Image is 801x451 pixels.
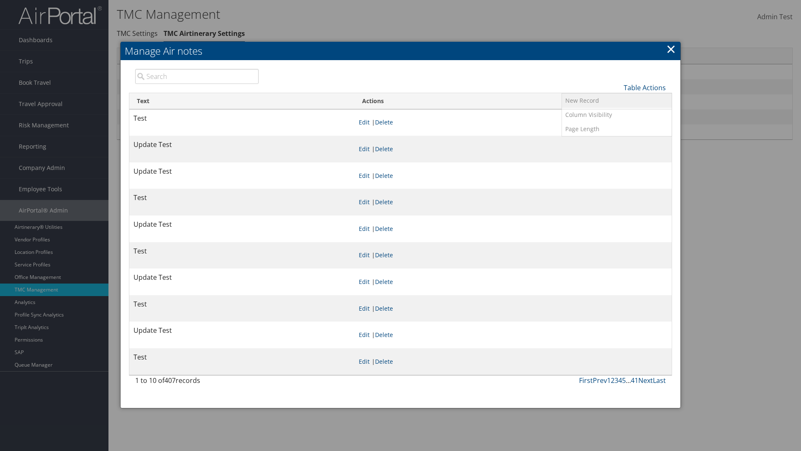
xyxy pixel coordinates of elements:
[133,246,350,257] p: Test
[624,83,666,92] a: Table Actions
[631,376,638,385] a: 41
[618,376,622,385] a: 4
[355,348,672,375] td: |
[622,376,626,385] a: 5
[666,41,676,57] a: ×
[133,325,350,336] p: Update Test
[355,162,672,189] td: |
[135,69,259,84] input: Search
[129,93,355,109] th: Text
[375,198,393,206] a: Delete
[133,352,350,363] p: Test
[375,331,393,339] a: Delete
[355,189,672,215] td: |
[579,376,593,385] a: First
[133,166,350,177] p: Update Test
[359,172,370,180] a: Edit
[355,269,672,295] td: |
[375,278,393,286] a: Delete
[375,118,393,126] a: Delete
[355,109,672,136] td: |
[355,322,672,348] td: |
[359,304,370,312] a: Edit
[611,376,615,385] a: 2
[355,242,672,269] td: |
[133,272,350,283] p: Update Test
[653,376,666,385] a: Last
[121,42,680,60] h2: Manage Air notes
[626,376,631,385] span: …
[562,122,672,136] a: Page Length
[133,219,350,230] p: Update Test
[133,113,350,124] p: Test
[133,139,350,150] p: Update Test
[355,295,672,322] td: |
[593,376,607,385] a: Prev
[133,193,350,203] p: Test
[375,145,393,153] a: Delete
[359,225,370,233] a: Edit
[359,198,370,206] a: Edit
[615,376,618,385] a: 3
[359,145,370,153] a: Edit
[164,376,176,385] span: 407
[355,93,672,109] th: Actions
[359,118,370,126] a: Edit
[133,299,350,310] p: Test
[359,357,370,365] a: Edit
[359,331,370,339] a: Edit
[375,172,393,180] a: Delete
[135,375,259,390] div: 1 to 10 of records
[638,376,653,385] a: Next
[359,251,370,259] a: Edit
[355,136,672,162] td: |
[375,357,393,365] a: Delete
[355,215,672,242] td: |
[375,251,393,259] a: Delete
[375,304,393,312] a: Delete
[375,225,393,233] a: Delete
[562,108,672,122] a: Column Visibility
[359,278,370,286] a: Edit
[607,376,611,385] a: 1
[562,94,672,108] a: New Record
